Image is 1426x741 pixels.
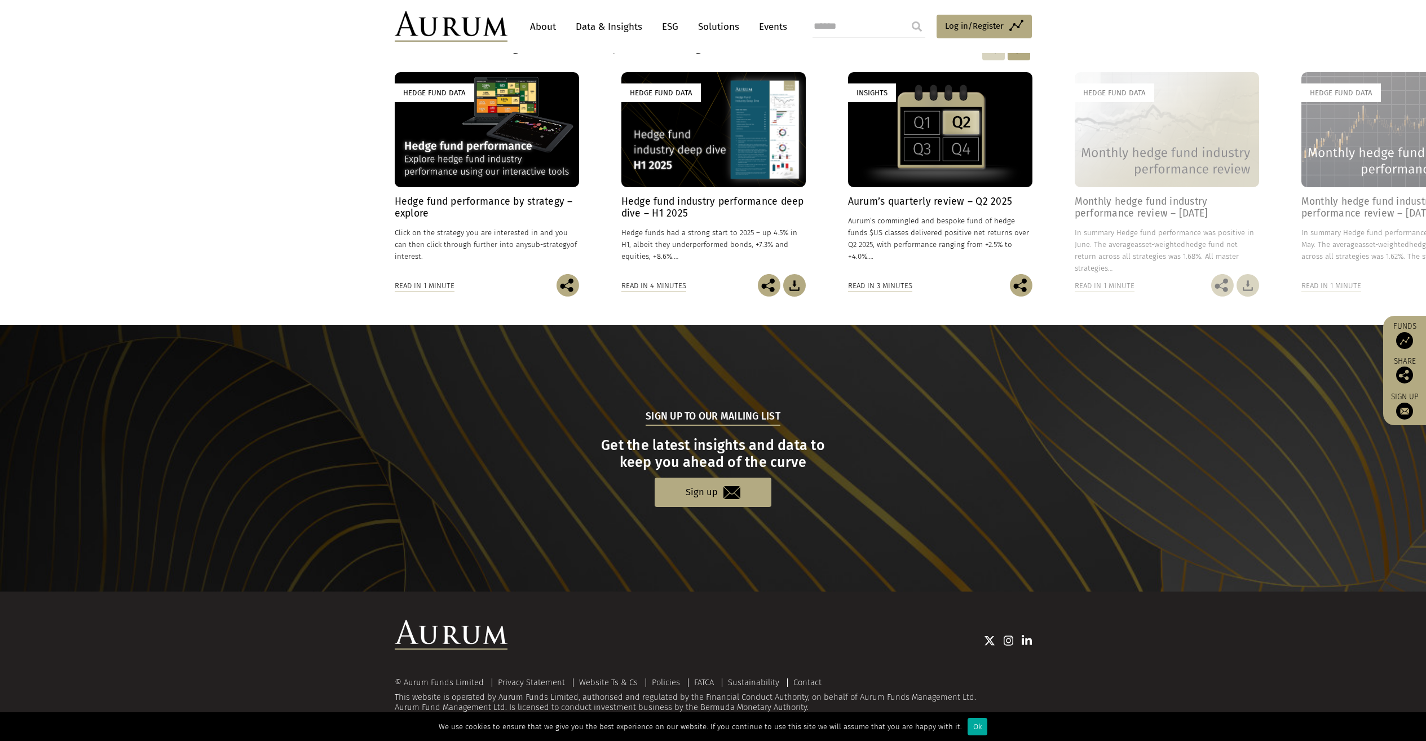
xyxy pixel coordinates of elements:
[1211,274,1234,297] img: Share this post
[848,196,1032,208] h4: Aurum’s quarterly review – Q2 2025
[557,274,579,297] img: Share this post
[579,677,638,687] a: Website Ts & Cs
[395,196,579,219] h4: Hedge fund performance by strategy – explore
[1022,635,1032,646] img: Linkedin icon
[656,16,684,37] a: ESG
[1004,635,1014,646] img: Instagram icon
[1396,403,1413,420] img: Sign up to our newsletter
[984,635,995,646] img: Twitter icon
[395,83,474,102] div: Hedge Fund Data
[1237,274,1259,297] img: Download Article
[652,677,680,687] a: Policies
[945,19,1004,33] span: Log in/Register
[848,280,912,292] div: Read in 3 minutes
[1010,274,1032,297] img: Share this post
[1389,392,1420,420] a: Sign up
[1075,280,1134,292] div: Read in 1 minute
[1075,227,1259,275] p: In summary Hedge fund performance was positive in June. The average hedge fund net return across ...
[1396,367,1413,383] img: Share this post
[1396,332,1413,349] img: Access Funds
[692,16,745,37] a: Solutions
[1358,240,1409,249] span: asset-weighted
[1301,280,1361,292] div: Read in 1 minute
[937,15,1032,38] a: Log in/Register
[395,11,507,42] img: Aurum
[498,677,565,687] a: Privacy Statement
[848,83,896,102] div: Insights
[395,227,579,262] p: Click on the strategy you are interested in and you can then click through further into any of in...
[528,240,570,249] span: sub-strategy
[646,409,780,425] h5: Sign up to our mailing list
[783,274,806,297] img: Download Article
[395,72,579,274] a: Hedge Fund Data Hedge fund performance by strategy – explore Click on the strategy you are intere...
[621,72,806,274] a: Hedge Fund Data Hedge fund industry performance deep dive – H1 2025 Hedge funds had a strong star...
[1301,83,1381,102] div: Hedge Fund Data
[395,678,489,687] div: © Aurum Funds Limited
[621,83,701,102] div: Hedge Fund Data
[1075,83,1154,102] div: Hedge Fund Data
[848,72,1032,274] a: Insights Aurum’s quarterly review – Q2 2025 Aurum’s commingled and bespoke fund of hedge funds $U...
[906,15,928,38] input: Submit
[396,437,1030,471] h3: Get the latest insights and data to keep you ahead of the curve
[395,280,454,292] div: Read in 1 minute
[621,280,686,292] div: Read in 4 minutes
[1389,321,1420,349] a: Funds
[793,677,822,687] a: Contact
[694,677,714,687] a: FATCA
[395,678,1032,712] div: This website is operated by Aurum Funds Limited, authorised and regulated by the Financial Conduc...
[1134,240,1185,249] span: asset-weighted
[848,215,1032,263] p: Aurum’s commingled and bespoke fund of hedge funds $US classes delivered positive net returns ove...
[621,196,806,219] h4: Hedge fund industry performance deep dive – H1 2025
[655,478,771,506] a: Sign up
[621,227,806,262] p: Hedge funds had a strong start to 2025 – up 4.5% in H1, albeit they underperformed bonds, +7.3% a...
[570,16,648,37] a: Data & Insights
[758,274,780,297] img: Share this post
[1075,196,1259,219] h4: Monthly hedge fund industry performance review – [DATE]
[1389,358,1420,383] div: Share
[968,718,987,735] div: Ok
[524,16,562,37] a: About
[395,620,507,650] img: Aurum Logo
[753,16,787,37] a: Events
[728,677,779,687] a: Sustainability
